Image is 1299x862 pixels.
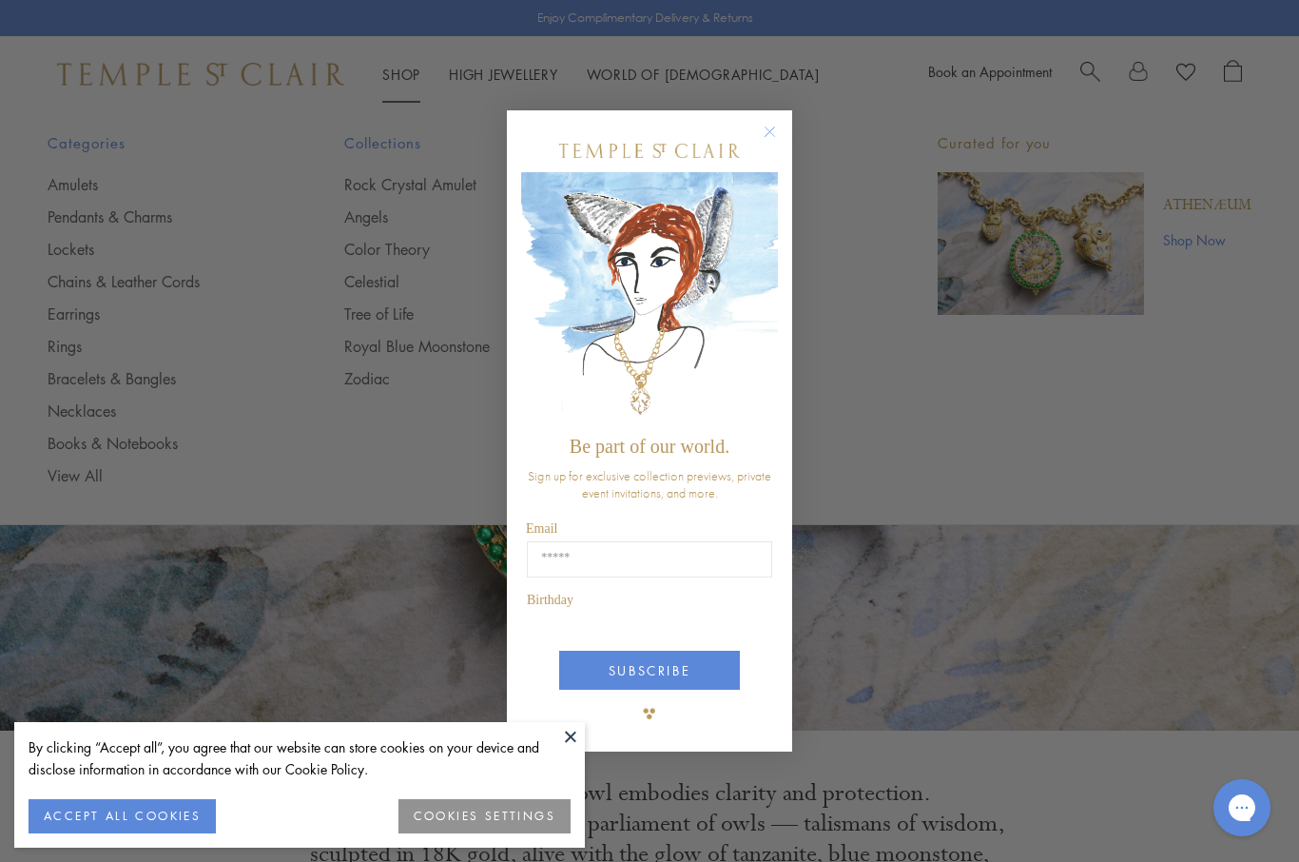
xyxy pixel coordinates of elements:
[29,799,216,833] button: ACCEPT ALL COOKIES
[398,799,571,833] button: COOKIES SETTINGS
[559,144,740,158] img: Temple St. Clair
[570,436,729,457] span: Be part of our world.
[559,651,740,690] button: SUBSCRIBE
[29,736,571,780] div: By clicking “Accept all”, you agree that our website can store cookies on your device and disclos...
[1204,773,1280,843] iframe: Gorgias live chat messenger
[526,521,557,536] span: Email
[767,129,791,153] button: Close dialog
[528,467,771,501] span: Sign up for exclusive collection previews, private event invitations, and more.
[527,593,573,607] span: Birthday
[630,695,669,733] img: TSC
[521,172,778,426] img: c4a9eb12-d91a-4d4a-8ee0-386386f4f338.jpeg
[527,541,772,578] input: Email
